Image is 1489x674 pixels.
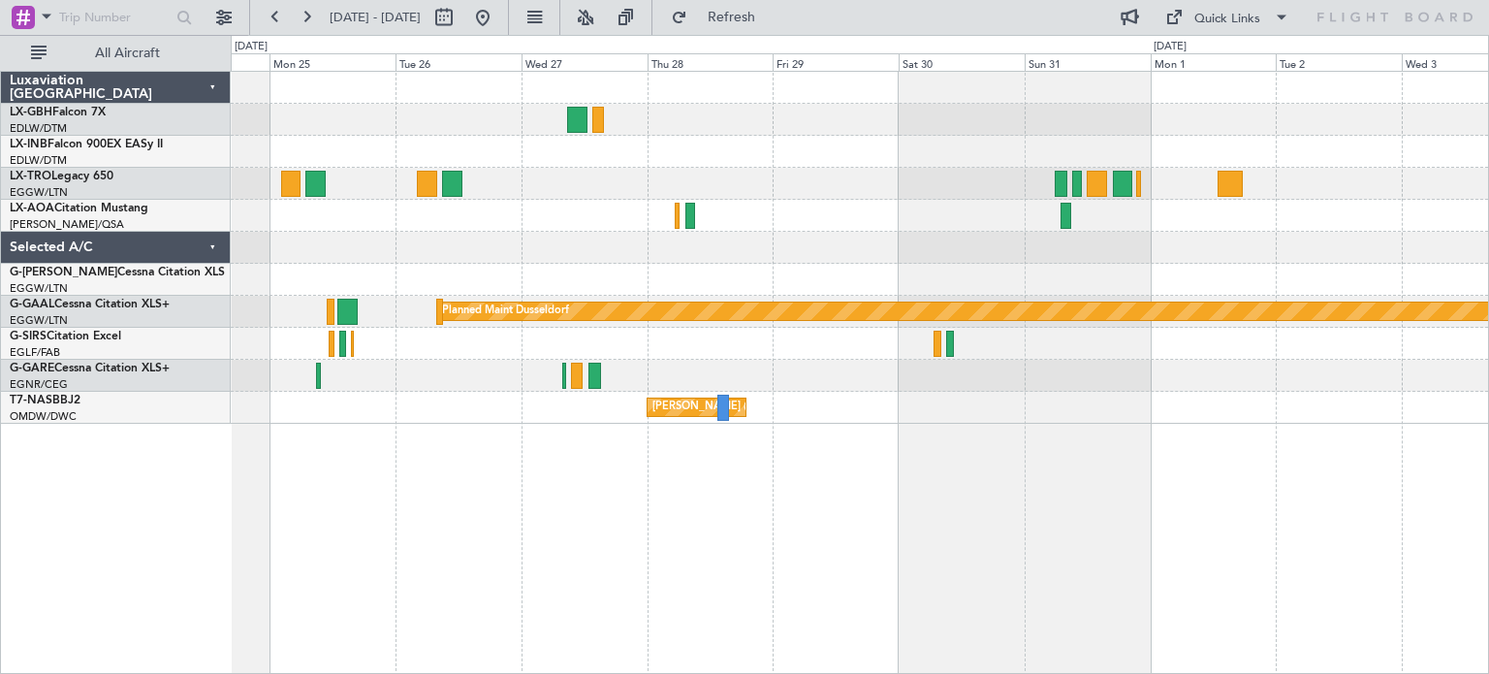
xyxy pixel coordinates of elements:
div: Sat 30 [899,53,1025,71]
div: Tue 26 [396,53,522,71]
div: Thu 28 [648,53,774,71]
input: Trip Number [59,3,171,32]
a: EGNR/CEG [10,377,68,392]
button: Quick Links [1156,2,1299,33]
div: Mon 25 [269,53,396,71]
span: G-GARE [10,363,54,374]
a: LX-AOACitation Mustang [10,203,148,214]
a: OMDW/DWC [10,409,77,424]
button: All Aircraft [21,38,210,69]
a: [PERSON_NAME]/QSA [10,217,124,232]
div: Quick Links [1194,10,1260,29]
div: Mon 1 [1151,53,1277,71]
div: [DATE] [235,39,268,55]
span: LX-TRO [10,171,51,182]
span: Refresh [691,11,773,24]
span: LX-AOA [10,203,54,214]
a: G-GAALCessna Citation XLS+ [10,299,170,310]
a: LX-GBHFalcon 7X [10,107,106,118]
span: [DATE] - [DATE] [330,9,421,26]
a: G-[PERSON_NAME]Cessna Citation XLS [10,267,225,278]
span: All Aircraft [50,47,205,60]
a: EDLW/DTM [10,153,67,168]
div: Fri 29 [773,53,899,71]
span: T7-NAS [10,395,52,406]
span: G-GAAL [10,299,54,310]
div: Wed 27 [522,53,648,71]
a: EGGW/LTN [10,281,68,296]
div: [DATE] [1154,39,1187,55]
div: Tue 2 [1276,53,1402,71]
span: LX-INB [10,139,48,150]
a: EGGW/LTN [10,185,68,200]
span: LX-GBH [10,107,52,118]
span: G-[PERSON_NAME] [10,267,117,278]
a: EGLF/FAB [10,345,60,360]
button: Refresh [662,2,778,33]
a: EGGW/LTN [10,313,68,328]
a: LX-INBFalcon 900EX EASy II [10,139,163,150]
div: [PERSON_NAME] ([PERSON_NAME] Intl) [652,393,856,422]
div: Planned Maint Dusseldorf [442,297,569,326]
div: Sun 31 [1025,53,1151,71]
a: T7-NASBBJ2 [10,395,80,406]
span: G-SIRS [10,331,47,342]
a: EDLW/DTM [10,121,67,136]
a: G-SIRSCitation Excel [10,331,121,342]
a: G-GARECessna Citation XLS+ [10,363,170,374]
a: LX-TROLegacy 650 [10,171,113,182]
